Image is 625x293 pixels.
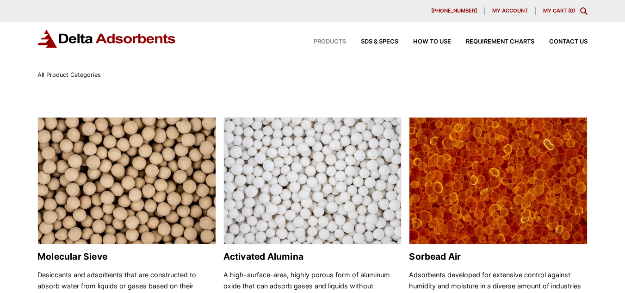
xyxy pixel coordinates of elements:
a: My Cart (0) [543,7,575,14]
a: Requirement Charts [451,39,534,45]
span: SDS & SPECS [361,39,398,45]
img: Activated Alumina [224,118,402,245]
a: Contact Us [534,39,588,45]
a: How to Use [398,39,451,45]
img: Sorbead Air [409,118,587,245]
a: [PHONE_NUMBER] [424,7,485,15]
span: 0 [570,7,573,14]
a: SDS & SPECS [346,39,398,45]
h2: Sorbead Air [409,251,588,262]
h2: Molecular Sieve [37,251,216,262]
img: Delta Adsorbents [37,30,176,48]
span: Requirement Charts [466,39,534,45]
h2: Activated Alumina [223,251,402,262]
a: My account [485,7,536,15]
span: All Product Categories [37,71,101,78]
a: Products [299,39,346,45]
span: Products [314,39,346,45]
span: [PHONE_NUMBER] [431,8,477,13]
span: Contact Us [549,39,588,45]
span: How to Use [413,39,451,45]
span: My account [492,8,528,13]
div: Toggle Modal Content [580,7,588,15]
img: Molecular Sieve [38,118,216,245]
